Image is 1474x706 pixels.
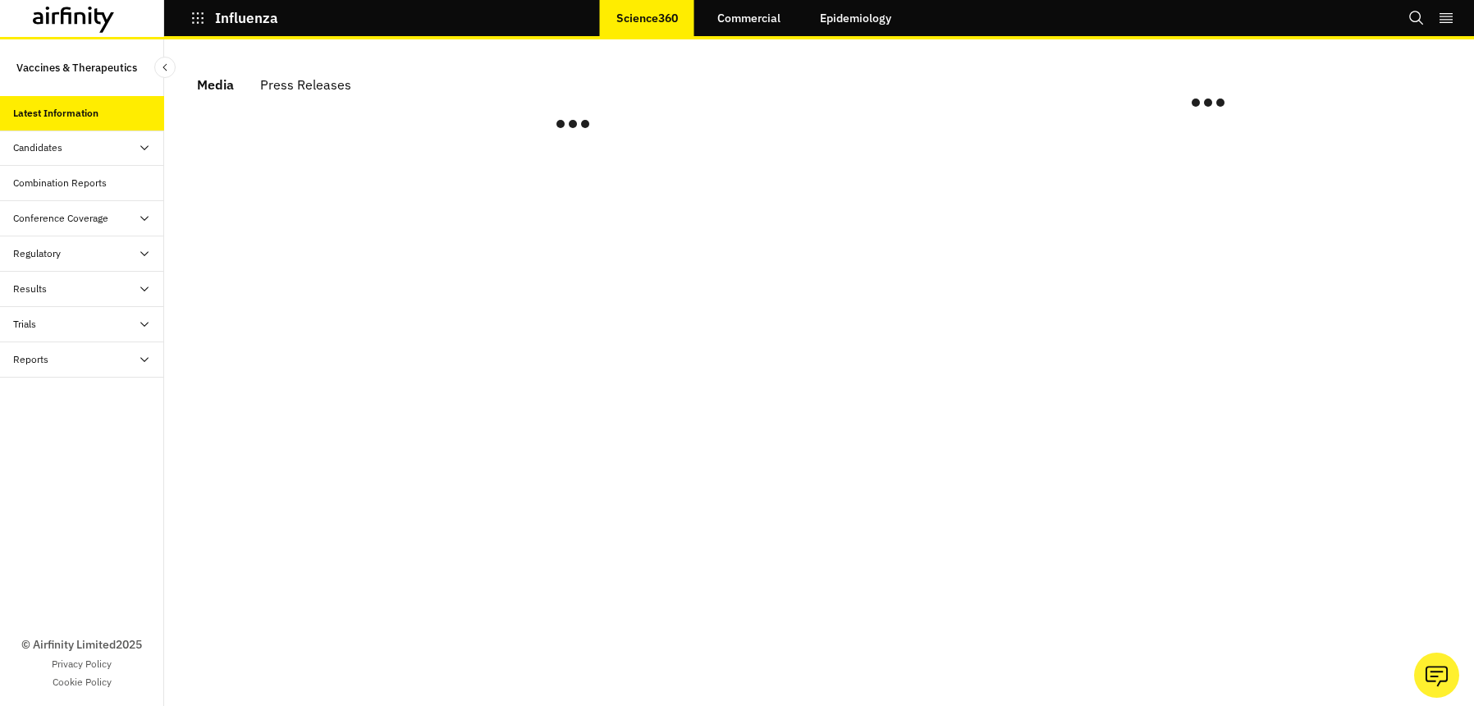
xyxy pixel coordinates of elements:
a: Cookie Policy [53,675,112,690]
p: Influenza [215,11,278,25]
div: Results [13,282,47,296]
div: Latest Information [13,106,98,121]
button: Close Sidebar [154,57,176,78]
a: Privacy Policy [52,657,112,672]
button: Search [1408,4,1425,32]
button: Influenza [190,4,278,32]
button: Ask our analysts [1414,653,1459,698]
div: Trials [13,317,36,332]
div: Regulatory [13,246,61,261]
div: Media [197,72,234,97]
div: Candidates [13,140,62,155]
div: Combination Reports [13,176,107,190]
p: Vaccines & Therapeutics [16,53,137,83]
div: Conference Coverage [13,211,108,226]
div: Press Releases [260,72,351,97]
div: Reports [13,352,48,367]
p: © Airfinity Limited 2025 [21,636,142,653]
p: Science360 [616,11,678,25]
